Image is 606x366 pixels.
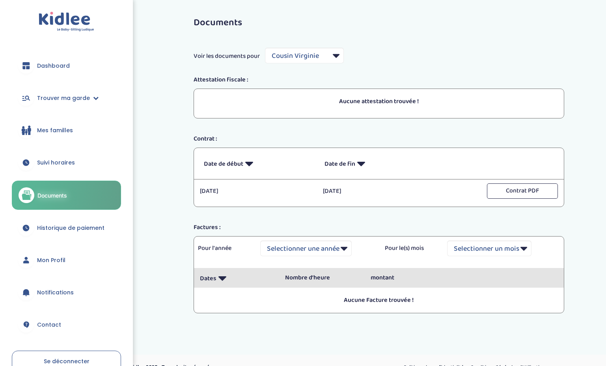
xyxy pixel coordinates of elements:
span: Contact [37,321,61,329]
img: logo.svg [39,12,94,32]
span: Historique de paiement [37,224,104,232]
div: Contrat : [188,134,570,144]
a: Documents [12,181,121,210]
span: Se déconnecter [44,357,90,365]
p: Aucune attestation trouvée ! [204,97,554,106]
p: Pour le(s) mois [385,244,435,253]
button: Contrat PDF [487,183,558,199]
span: Suivi horaires [37,159,75,167]
p: Dates [200,268,274,288]
a: Trouver ma garde [12,84,121,112]
p: Nombre d’heure [285,273,359,283]
p: Aucune Facture trouvée ! [200,296,558,305]
p: montant [371,273,444,283]
p: Pour l'année [198,244,248,253]
p: Date de début [204,154,313,173]
a: Suivi horaires [12,148,121,177]
a: Mon Profil [12,246,121,274]
span: Documents [37,191,67,200]
span: Notifications [37,288,74,297]
span: Voir les documents pour [194,52,260,61]
a: Mes familles [12,116,121,144]
p: [DATE] [200,187,311,196]
span: Trouver ma garde [37,94,90,102]
div: Factures : [188,223,570,232]
span: Dashboard [37,62,70,70]
span: Mon Profil [37,256,65,264]
p: Date de fin [324,154,433,173]
a: Historique de paiement [12,214,121,242]
a: Contact [12,311,121,339]
a: Dashboard [12,52,121,80]
span: Mes familles [37,126,73,135]
p: [DATE] [323,187,434,196]
a: Notifications [12,278,121,307]
h3: Documents [194,18,564,28]
a: Contrat PDF [487,187,558,195]
div: Attestation fiscale : [188,75,570,85]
